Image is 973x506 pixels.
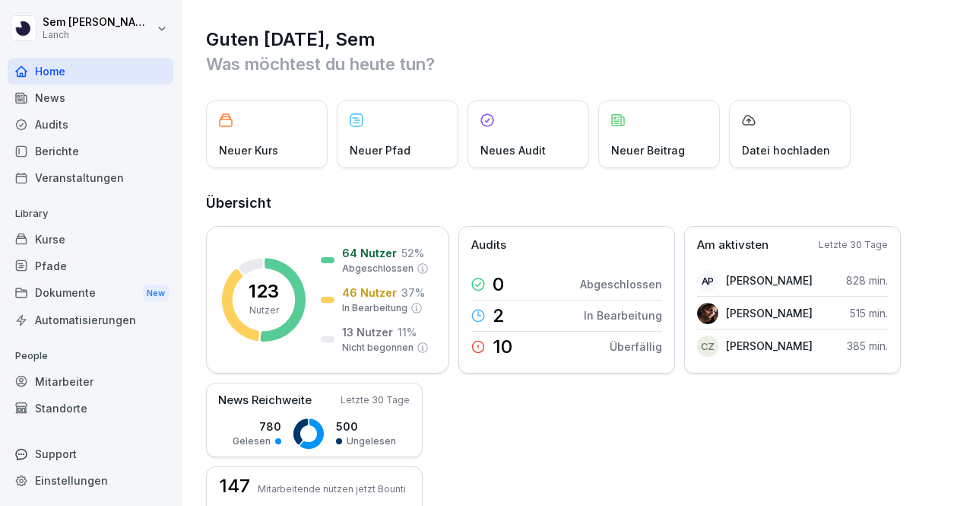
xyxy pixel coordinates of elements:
[8,279,173,307] div: Dokumente
[219,142,278,158] p: Neuer Kurs
[726,272,813,288] p: [PERSON_NAME]
[480,142,546,158] p: Neues Audit
[471,237,506,254] p: Audits
[8,253,173,279] a: Pfade
[206,27,950,52] h1: Guten [DATE], Sem
[697,270,718,291] div: AP
[342,262,414,275] p: Abgeschlossen
[342,285,397,301] p: 46 Nutzer
[342,341,414,355] p: Nicht begonnen
[8,395,173,422] a: Standorte
[847,338,888,354] p: 385 min.
[350,142,410,158] p: Neuer Pfad
[8,226,173,253] a: Kurse
[258,483,406,495] p: Mitarbeitende nutzen jetzt Bounti
[206,52,950,76] p: Was möchtest du heute tun?
[8,441,173,467] div: Support
[342,245,397,261] p: 64 Nutzer
[401,285,425,301] p: 37 %
[726,305,813,321] p: [PERSON_NAME]
[846,272,888,288] p: 828 min.
[8,58,173,84] a: Home
[401,245,424,261] p: 52 %
[43,16,154,29] p: Sem [PERSON_NAME]
[8,202,173,226] p: Library
[341,393,410,407] p: Letzte 30 Tage
[697,303,718,324] img: lbqg5rbd359cn7pzouma6c8b.png
[8,307,173,333] a: Automatisierungen
[342,301,407,315] p: In Bearbeitung
[819,238,888,252] p: Letzte 30 Tage
[697,237,769,254] p: Am aktivsten
[43,30,154,40] p: Lanch
[8,279,173,307] a: DokumenteNew
[697,336,718,357] div: CZ
[219,477,250,495] h3: 147
[206,193,950,214] h2: Übersicht
[249,282,279,301] p: 123
[249,304,279,317] p: Nutzer
[584,307,662,323] p: In Bearbeitung
[143,285,169,302] div: New
[726,338,813,354] p: [PERSON_NAME]
[347,434,396,448] p: Ungelesen
[342,324,393,340] p: 13 Nutzer
[493,338,512,356] p: 10
[8,111,173,138] a: Audits
[398,324,417,340] p: 11 %
[493,307,505,325] p: 2
[8,467,173,494] a: Einstellungen
[610,339,662,355] p: Überfällig
[233,434,271,448] p: Gelesen
[218,392,312,409] p: News Reichweite
[8,84,173,111] a: News
[8,138,173,164] a: Berichte
[611,142,685,158] p: Neuer Beitrag
[336,418,396,434] p: 500
[233,418,281,434] p: 780
[580,276,662,292] p: Abgeschlossen
[8,164,173,191] a: Veranstaltungen
[850,305,888,321] p: 515 min.
[8,368,173,395] a: Mitarbeiter
[8,344,173,368] p: People
[742,142,830,158] p: Datei hochladen
[493,275,504,294] p: 0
